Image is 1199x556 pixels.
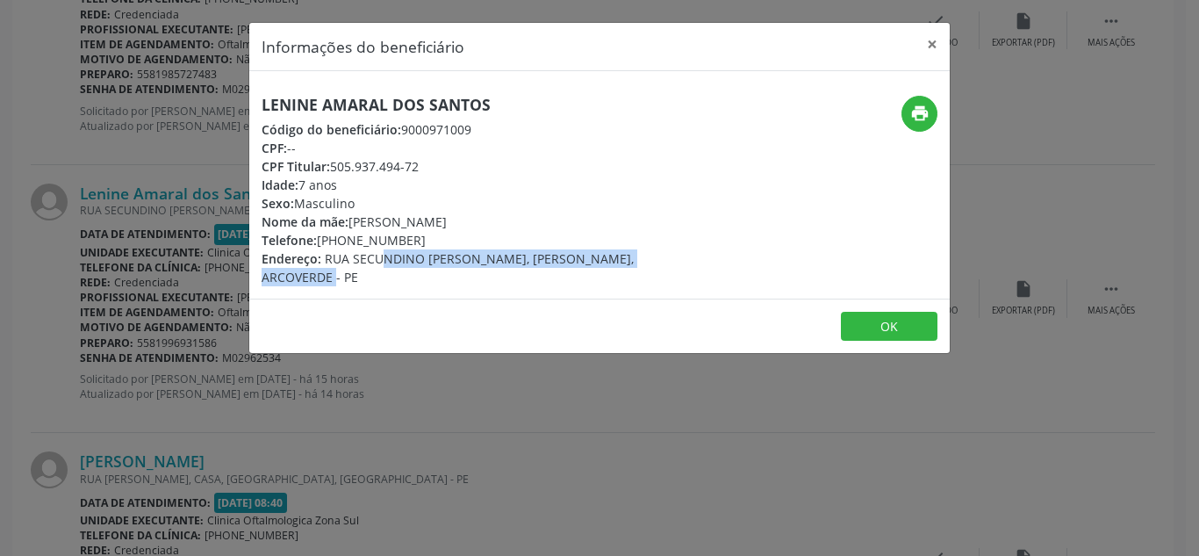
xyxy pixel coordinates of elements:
[262,250,321,267] span: Endereço:
[262,177,298,193] span: Idade:
[262,213,348,230] span: Nome da mãe:
[910,104,930,123] i: print
[262,157,704,176] div: 505.937.494-72
[915,23,950,66] button: Close
[262,139,704,157] div: --
[262,231,704,249] div: [PHONE_NUMBER]
[262,35,464,58] h5: Informações do beneficiário
[901,96,937,132] button: print
[841,312,937,342] button: OK
[262,120,704,139] div: 9000971009
[262,140,287,156] span: CPF:
[262,176,704,194] div: 7 anos
[262,96,704,114] h5: Lenine Amaral dos Santos
[262,250,634,285] span: RUA SECUNDINO [PERSON_NAME], [PERSON_NAME], ARCOVERDE - PE
[262,232,317,249] span: Telefone:
[262,158,330,175] span: CPF Titular:
[262,121,401,138] span: Código do beneficiário:
[262,213,704,231] div: [PERSON_NAME]
[262,194,704,213] div: Masculino
[262,195,294,212] span: Sexo:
